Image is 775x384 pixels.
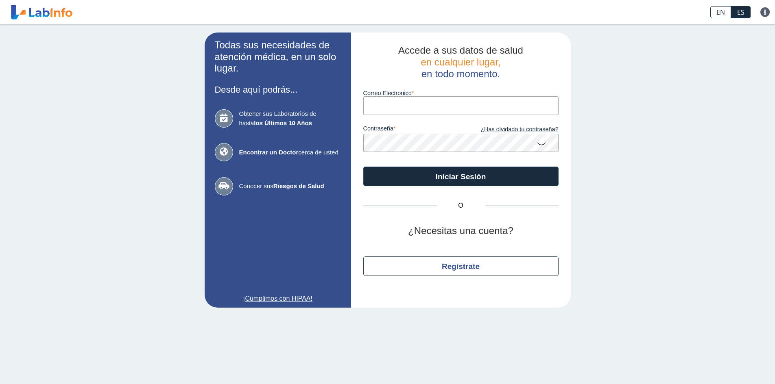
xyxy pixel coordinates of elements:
[398,45,523,56] span: Accede a sus datos de salud
[437,201,485,210] span: O
[215,85,341,95] h3: Desde aquí podrás...
[273,182,324,189] b: Riesgos de Salud
[363,167,559,186] button: Iniciar Sesión
[239,182,341,191] span: Conocer sus
[239,109,341,128] span: Obtener sus Laboratorios de hasta
[215,39,341,74] h2: Todas sus necesidades de atención médica, en un solo lugar.
[363,125,461,134] label: contraseña
[710,6,731,18] a: EN
[731,6,751,18] a: ES
[461,125,559,134] a: ¿Has olvidado tu contraseña?
[363,256,559,276] button: Regístrate
[239,148,341,157] span: cerca de usted
[421,68,500,79] span: en todo momento.
[215,294,341,304] a: ¡Cumplimos con HIPAA!
[421,56,500,67] span: en cualquier lugar,
[363,90,559,96] label: Correo Electronico
[363,225,559,237] h2: ¿Necesitas una cuenta?
[254,119,312,126] b: los Últimos 10 Años
[239,149,299,156] b: Encontrar un Doctor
